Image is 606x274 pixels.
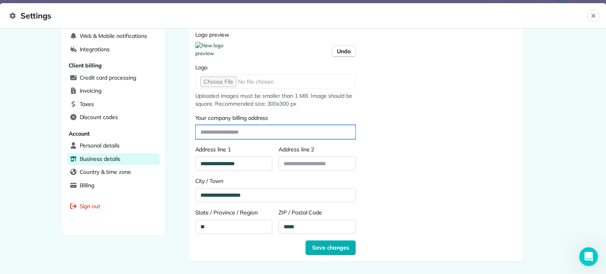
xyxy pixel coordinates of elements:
[332,45,356,57] button: Undo
[80,87,102,95] span: Invoicing
[67,166,160,178] a: Country & time zone
[305,240,356,255] button: Save changes
[69,62,102,69] span: Client billing
[84,13,100,28] img: Profile image for Brent
[80,181,95,189] span: Billing
[195,177,356,185] label: City / Town
[11,189,146,205] button: Search for help
[57,132,83,141] div: • Just now
[69,130,90,137] span: Account
[67,72,160,84] a: Credit card processing
[195,114,356,122] label: Your company billing address
[52,201,105,233] button: Messages
[67,30,160,42] a: Web & Mobile notifications
[65,221,93,227] span: Messages
[80,45,110,53] span: Integrations
[67,85,160,97] a: Invoicing
[279,209,356,216] label: ZIP / Postal Code
[312,244,349,252] span: Save changes
[35,125,129,131] span: Is that what you were looking for?
[16,166,132,175] div: AI Agent and team can help
[80,168,131,176] span: Country & time zone
[125,221,138,227] span: Help
[114,13,130,28] img: Profile image for Edgar
[80,100,94,108] span: Taxes
[80,74,136,82] span: Credit card processing
[99,13,115,28] img: Profile image for Jorge
[16,193,64,201] span: Search for help
[136,13,150,27] div: Close
[16,158,132,166] div: Ask a question
[67,201,160,212] a: Sign out
[9,9,587,22] span: Settings
[195,92,356,108] span: Uploaded images must be smaller than 1 MB. Image should be square. Recommended size: 300x300 px
[80,142,120,149] span: Personal details
[16,83,142,96] p: How can we help?
[279,145,356,153] label: Address line 2
[80,113,118,121] span: Discount codes
[16,15,28,28] img: logo
[587,9,600,22] button: Close
[80,155,120,163] span: Business details
[67,112,160,123] a: Discount codes
[8,151,150,181] div: Ask a questionAI Agent and team can help
[337,47,351,55] span: Undo
[195,145,273,153] label: Address line 1
[16,113,142,121] div: Recent message
[80,202,101,210] span: Sign out
[80,32,147,40] span: Web & Mobile notifications
[67,140,160,152] a: Personal details
[195,63,356,71] label: Logo
[67,180,160,192] a: Billing
[105,201,158,233] button: Help
[67,153,160,165] a: Business details
[67,99,160,110] a: Taxes
[16,56,142,83] p: Hi [PERSON_NAME] 👋
[195,209,273,216] label: State / Province / Region
[16,125,32,140] img: Profile image for ZenBot
[8,118,150,147] div: Profile image for ZenBotIs that what you were looking for?ZenBot•Just now
[67,44,160,56] a: Integrations
[35,132,55,141] div: ZenBot
[195,31,235,39] label: Logo preview
[579,247,598,266] iframe: Intercom live chat
[195,42,235,57] img: New logo preview
[8,106,150,147] div: Recent messageProfile image for ZenBotIs that what you were looking for?ZenBot•Just now
[17,221,35,227] span: Home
